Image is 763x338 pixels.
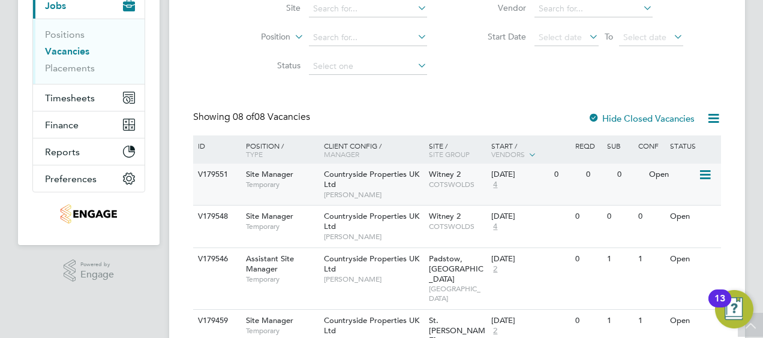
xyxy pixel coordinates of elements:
span: Manager [324,149,359,159]
span: Countryside Properties UK Ltd [324,253,419,274]
div: Client Config / [321,135,426,164]
div: 0 [572,248,603,270]
span: Site Group [429,149,470,159]
span: Site Manager [246,315,293,325]
div: 0 [635,206,666,228]
label: Hide Closed Vacancies [588,113,695,124]
span: 2 [491,264,499,274]
span: To [601,29,617,44]
span: Engage [80,270,114,280]
input: Select one [309,58,427,75]
span: Witney 2 [429,169,461,179]
div: Open [667,310,719,332]
div: Open [667,206,719,228]
span: Assistant Site Manager [246,253,294,274]
div: Start / [488,135,572,165]
div: Site / [426,135,489,164]
div: [DATE] [491,212,569,222]
a: Placements [45,62,95,74]
div: 0 [572,310,603,332]
span: COTSWOLDS [429,222,486,231]
div: V179551 [195,164,237,186]
a: Vacancies [45,46,89,57]
button: Open Resource Center, 13 new notifications [715,290,753,328]
img: thornbaker-logo-retina.png [61,204,116,224]
span: Reports [45,146,80,158]
div: Open [667,248,719,270]
div: V179548 [195,206,237,228]
span: Countryside Properties UK Ltd [324,169,419,189]
span: Vendors [491,149,525,159]
div: 0 [614,164,645,186]
span: Timesheets [45,92,95,104]
div: 0 [604,206,635,228]
div: Status [667,135,719,156]
span: Preferences [45,173,97,185]
span: Witney 2 [429,211,461,221]
span: Padstow, [GEOGRAPHIC_DATA] [429,253,483,284]
div: Sub [604,135,635,156]
span: Powered by [80,259,114,270]
button: Finance [33,111,145,138]
span: 08 of [233,111,254,123]
input: Search for... [309,1,427,17]
span: 2 [491,326,499,336]
div: 0 [572,206,603,228]
span: Site Manager [246,211,293,221]
span: Finance [45,119,79,131]
span: Temporary [246,180,318,189]
div: Conf [635,135,666,156]
div: V179546 [195,248,237,270]
input: Search for... [309,29,427,46]
div: [DATE] [491,254,569,264]
label: Position [221,31,290,43]
label: Start Date [457,31,526,42]
div: Open [646,164,698,186]
div: 1 [635,248,666,270]
div: 1 [604,310,635,332]
a: Go to home page [32,204,145,224]
div: 0 [583,164,614,186]
span: [PERSON_NAME] [324,274,423,284]
div: 1 [635,310,666,332]
span: [GEOGRAPHIC_DATA] [429,284,486,303]
span: Temporary [246,326,318,336]
a: Positions [45,29,85,40]
label: Status [232,60,301,71]
span: [PERSON_NAME] [324,190,423,200]
span: Countryside Properties UK Ltd [324,211,419,231]
span: Countryside Properties UK Ltd [324,315,419,336]
a: Powered byEngage [64,259,115,282]
div: Reqd [572,135,603,156]
span: Type [246,149,263,159]
input: Search for... [534,1,653,17]
div: 0 [551,164,582,186]
span: Select date [539,32,582,43]
button: Preferences [33,165,145,192]
div: 13 [714,298,725,314]
label: Vendor [457,2,526,13]
span: Temporary [246,274,318,284]
div: [DATE] [491,316,569,326]
span: [PERSON_NAME] [324,232,423,242]
div: [DATE] [491,170,548,180]
span: 08 Vacancies [233,111,310,123]
div: Showing [193,111,313,123]
span: 4 [491,180,499,190]
button: Reports [33,138,145,165]
span: Temporary [246,222,318,231]
button: Timesheets [33,84,145,111]
div: 1 [604,248,635,270]
div: V179459 [195,310,237,332]
span: COTSWOLDS [429,180,486,189]
span: 4 [491,222,499,232]
span: Site Manager [246,169,293,179]
label: Site [232,2,301,13]
div: Jobs [33,19,145,84]
div: Position / [237,135,321,164]
div: ID [195,135,237,156]
span: Select date [623,32,666,43]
